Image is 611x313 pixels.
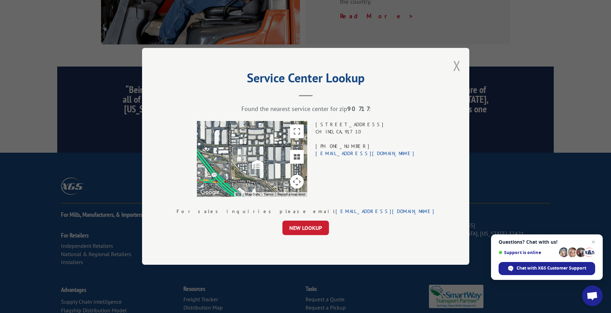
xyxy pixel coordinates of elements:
h2: Service Center Lookup [177,73,435,86]
button: Keyboard shortcuts [236,192,241,197]
a: Report a map error [277,193,305,196]
a: [EMAIL_ADDRESS][DOMAIN_NAME] [315,151,414,157]
a: Terms (opens in new tab) [263,193,273,196]
strong: 90717 [347,105,369,113]
span: Support is online [499,250,557,255]
button: Map camera controls [290,175,303,189]
span: Close chat [589,238,598,246]
div: Chat with XGS Customer Support [499,262,595,275]
button: Close modal [453,57,461,75]
span: Questions? Chat with us! [499,239,595,245]
div: Open chat [582,285,603,306]
button: Toggle fullscreen view [290,125,303,139]
img: Google [198,188,221,197]
a: Open this area in Google Maps (opens a new window) [198,188,221,197]
div: Found the nearest service center for zip : [177,105,435,113]
div: For sales inquiries please email [177,208,435,215]
img: svg%3E [252,159,263,170]
a: [EMAIL_ADDRESS][DOMAIN_NAME] [335,209,435,215]
button: NEW LOOKUP [282,221,329,235]
span: Chat with XGS Customer Support [517,265,586,271]
button: Tilt map [290,150,303,164]
button: Map Data [245,192,259,197]
div: [STREET_ADDRESS] CHINO , CA , 91710 [PHONE_NUMBER] [315,121,414,197]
